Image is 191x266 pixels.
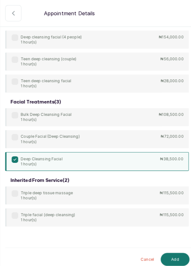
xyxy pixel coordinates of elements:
[21,55,75,60] p: Teen deep cleansing (couple)
[158,55,181,60] p: ₦56,000.00
[21,60,75,65] p: 1 hour(s)
[21,187,72,192] p: Triple deep tissue massage
[156,110,181,115] p: ₦108,500.00
[21,153,62,158] p: Deep Cleansing Facial
[21,77,70,82] p: Teen deep cleansing facial
[43,9,93,17] p: Appointment Details
[21,34,80,39] p: Deep cleansing facial (4 people)
[10,174,68,180] h3: inherited from service ( 2 )
[158,131,181,136] p: ₦72,000.00
[21,110,71,115] p: Bulk Deep Cleansing Facial
[10,97,60,103] h3: facial treatments ( 3 )
[21,136,78,142] p: 1 hour(s)
[21,158,62,163] p: 1 hour(s)
[21,82,70,87] p: 1 hour(s)
[157,187,181,192] p: ₦115,500.00
[156,34,181,39] p: ₦154,000.00
[21,131,78,136] p: Couple Facial (Deep Cleansing)
[21,208,74,213] p: Triple facial (deep cleansing)
[157,208,181,213] p: ₦115,500.00
[158,77,181,82] p: ₦28,000.00
[21,213,74,218] p: 1 hour(s)
[21,115,71,120] p: 1 hour(s)
[158,248,186,261] button: Add
[21,39,80,44] p: 1 hour(s)
[158,153,180,158] p: ₦38,500.00
[21,192,72,197] p: 1 hour(s)
[134,248,155,261] button: Cancel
